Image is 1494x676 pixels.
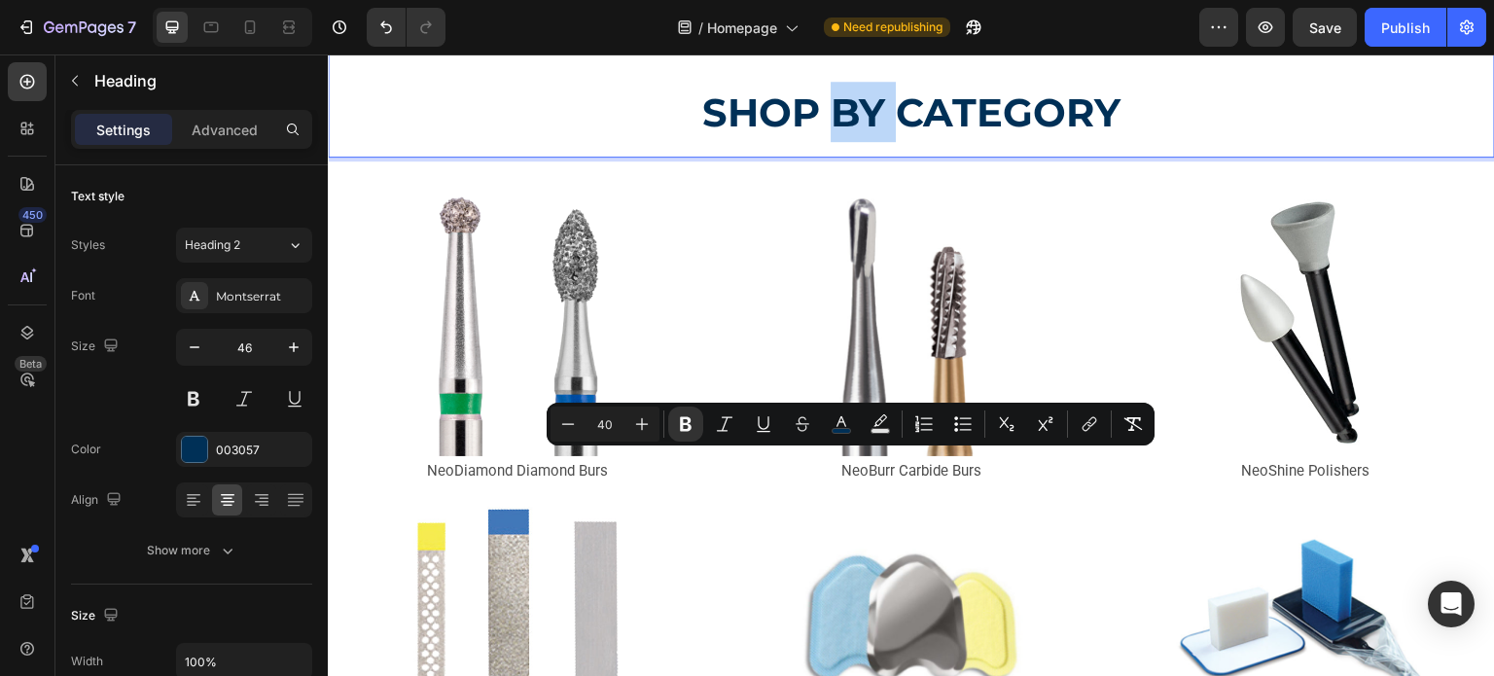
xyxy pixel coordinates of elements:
span: Heading 2 [185,236,240,254]
button: Show more [71,533,312,568]
button: Heading 2 [176,228,312,263]
iframe: Design area [328,54,1494,676]
p: Settings [96,120,151,140]
div: Align [71,487,125,514]
button: Publish [1365,8,1446,47]
p: 7 [127,16,136,39]
div: Open Intercom Messenger [1428,581,1475,627]
img: ns-c-catagory.jpg [845,136,1111,402]
div: Width [71,653,103,670]
div: Size [71,603,123,629]
div: 003057 [216,442,307,459]
p: Advanced [192,120,258,140]
p: Heading [94,69,304,92]
button: Save [1293,8,1357,47]
div: Styles [71,236,105,254]
span: Save [1309,19,1341,36]
div: Publish [1381,18,1430,38]
div: Montserrat [216,288,307,305]
div: Show more [147,541,237,560]
span: Need republishing [843,18,943,36]
span: Homepage [707,18,777,38]
button: 7 [8,8,145,47]
div: Editor contextual toolbar [547,403,1155,445]
div: Font [71,287,95,304]
div: Color [71,441,101,458]
div: Undo/Redo [367,8,445,47]
div: Text style [71,188,124,205]
div: Beta [15,356,47,372]
span: / [698,18,703,38]
img: CARBIDE_BURS.jpg [451,136,717,402]
div: Size [71,334,123,360]
p: NeoShine Polishers [791,404,1165,430]
p: NeoBurr Carbide Burs [396,404,770,430]
div: 450 [18,207,47,223]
